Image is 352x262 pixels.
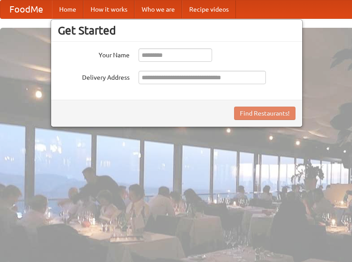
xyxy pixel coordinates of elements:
[58,24,296,37] h3: Get Started
[182,0,236,18] a: Recipe videos
[52,0,83,18] a: Home
[58,48,130,60] label: Your Name
[0,0,52,18] a: FoodMe
[83,0,135,18] a: How it works
[58,71,130,82] label: Delivery Address
[135,0,182,18] a: Who we are
[234,107,296,120] button: Find Restaurants!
